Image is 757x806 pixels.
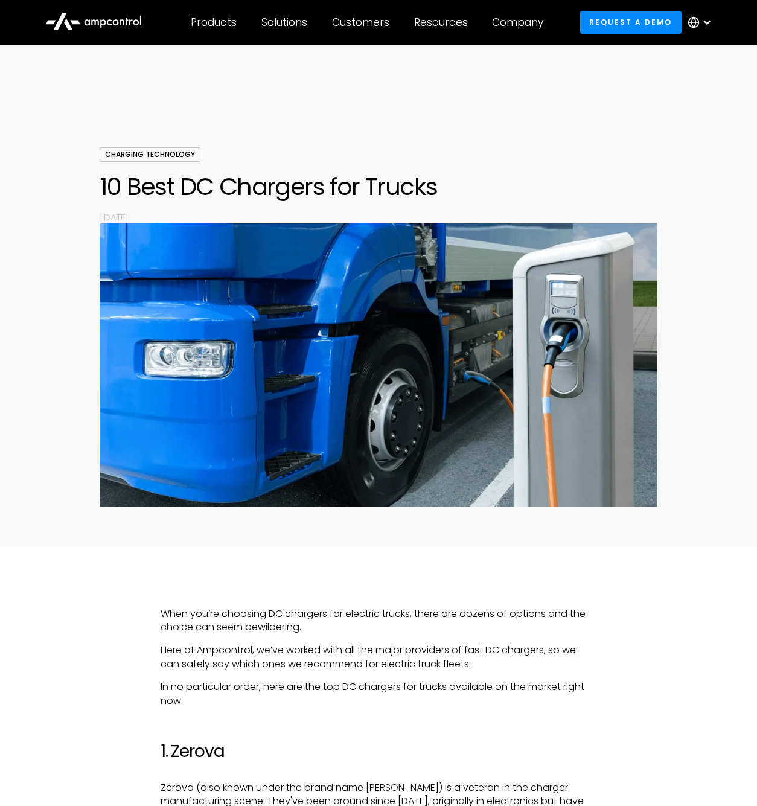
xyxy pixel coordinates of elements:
[161,741,596,762] h2: 1. Zerova
[100,211,657,223] p: [DATE]
[100,147,200,162] div: Charging Technology
[161,680,596,708] p: In no particular order, here are the top DC chargers for trucks available on the market right now.
[161,607,596,635] p: When you’re choosing DC chargers for electric trucks, there are dozens of options and the choice ...
[332,16,389,29] div: Customers
[161,644,596,671] p: Here at Ampcontrol, we’ve worked with all the major providers of fast DC chargers, so we can safe...
[191,16,237,29] div: Products
[100,172,657,201] h1: 10 Best DC Chargers for Trucks
[492,16,543,29] div: Company
[414,16,468,29] div: Resources
[261,16,307,29] div: Solutions
[580,11,682,33] a: Request a demo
